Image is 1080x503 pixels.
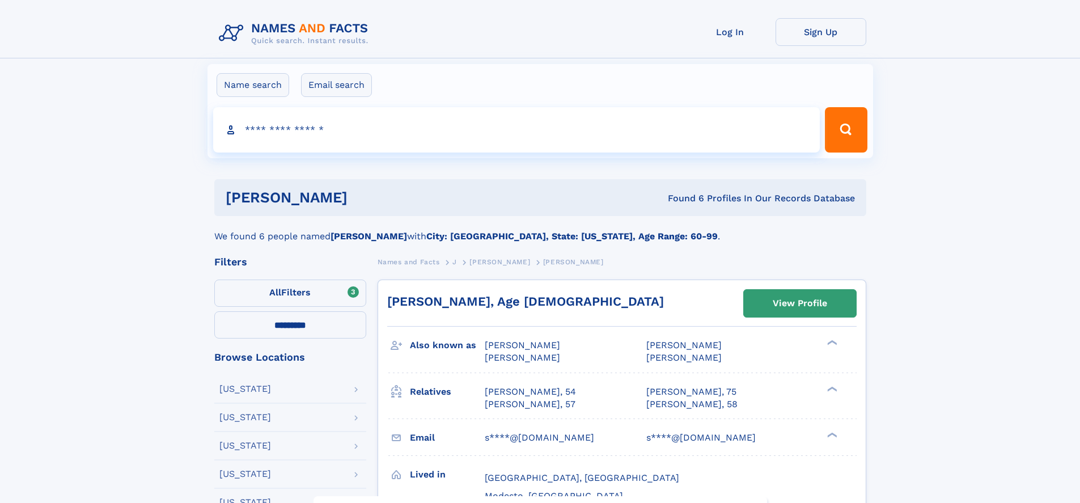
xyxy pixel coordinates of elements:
[485,472,679,483] span: [GEOGRAPHIC_DATA], [GEOGRAPHIC_DATA]
[646,398,738,411] a: [PERSON_NAME], 58
[269,287,281,298] span: All
[219,441,271,450] div: [US_STATE]
[219,384,271,394] div: [US_STATE]
[685,18,776,46] a: Log In
[219,470,271,479] div: [US_STATE]
[410,428,485,447] h3: Email
[214,18,378,49] img: Logo Names and Facts
[469,258,530,266] span: [PERSON_NAME]
[469,255,530,269] a: [PERSON_NAME]
[744,290,856,317] a: View Profile
[485,386,576,398] a: [PERSON_NAME], 54
[219,413,271,422] div: [US_STATE]
[485,340,560,350] span: [PERSON_NAME]
[543,258,604,266] span: [PERSON_NAME]
[824,431,838,438] div: ❯
[214,216,866,243] div: We found 6 people named with .
[452,258,457,266] span: J
[776,18,866,46] a: Sign Up
[214,257,366,267] div: Filters
[214,280,366,307] label: Filters
[378,255,440,269] a: Names and Facts
[825,107,867,153] button: Search Button
[485,398,575,411] a: [PERSON_NAME], 57
[410,465,485,484] h3: Lived in
[217,73,289,97] label: Name search
[824,385,838,392] div: ❯
[387,294,664,308] a: [PERSON_NAME], Age [DEMOGRAPHIC_DATA]
[485,491,623,501] span: Modesto, [GEOGRAPHIC_DATA]
[507,192,855,205] div: Found 6 Profiles In Our Records Database
[410,336,485,355] h3: Also known as
[485,352,560,363] span: [PERSON_NAME]
[410,382,485,401] h3: Relatives
[773,290,827,316] div: View Profile
[646,386,736,398] a: [PERSON_NAME], 75
[426,231,718,242] b: City: [GEOGRAPHIC_DATA], State: [US_STATE], Age Range: 60-99
[301,73,372,97] label: Email search
[824,339,838,346] div: ❯
[213,107,820,153] input: search input
[214,352,366,362] div: Browse Locations
[452,255,457,269] a: J
[331,231,407,242] b: [PERSON_NAME]
[646,352,722,363] span: [PERSON_NAME]
[646,340,722,350] span: [PERSON_NAME]
[226,191,508,205] h1: [PERSON_NAME]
